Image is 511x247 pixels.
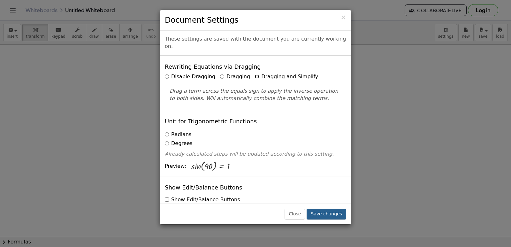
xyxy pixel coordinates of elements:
label: Disable Dragging [165,73,215,81]
label: Dragging and Simplify [255,73,318,81]
input: Disable Dragging [165,74,169,79]
input: Dragging [220,74,224,79]
span: × [340,13,346,21]
label: Degrees [165,140,193,147]
p: Drag a term across the equals sign to apply the inverse operation to both sides. Will automatical... [170,88,341,102]
input: Degrees [165,141,169,145]
span: Preview: [165,163,186,170]
input: Radians [165,132,169,136]
label: Dragging [220,73,250,81]
input: Show Edit/Balance Buttons [165,197,169,202]
button: Save changes [307,209,346,220]
button: Close [340,14,346,21]
input: Dragging and Simplify [255,74,259,79]
label: Show Edit/Balance Buttons [165,196,240,204]
h4: Unit for Trigonometric Functions [165,118,257,125]
p: Already calculated steps will be updated according to this setting. [165,151,346,158]
h4: Show Edit/Balance Buttons [165,184,242,191]
button: Close [285,209,305,220]
h4: Rewriting Equations via Dragging [165,64,261,70]
label: Radians [165,131,191,138]
div: These settings are saved with the document you are currently working on. [160,31,351,56]
h3: Document Settings [165,15,346,26]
